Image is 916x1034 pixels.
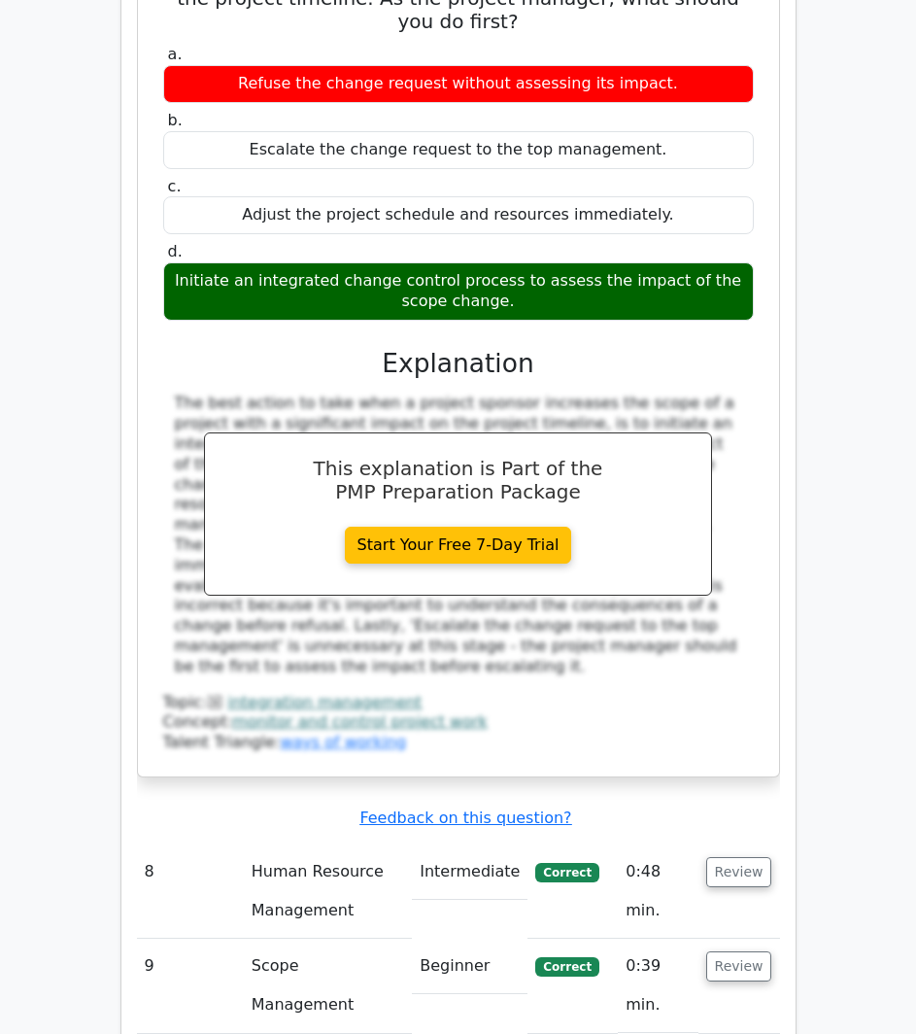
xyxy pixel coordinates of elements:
[618,939,697,1033] td: 0:39 min.
[232,712,488,731] a: monitor and control project work
[137,939,244,1033] td: 9
[163,196,754,234] div: Adjust the project schedule and resources immediately.
[175,394,742,676] div: The best action to take when a project sponsor increases the scope of a project with a significan...
[706,857,772,887] button: Review
[535,863,598,882] span: Correct
[175,348,742,379] h3: Explanation
[168,177,182,195] span: c.
[163,131,754,169] div: Escalate the change request to the top management.
[618,844,697,939] td: 0:48 min.
[535,957,598,977] span: Correct
[163,712,754,733] div: Concept:
[168,111,183,129] span: b.
[244,939,412,1033] td: Scope Management
[137,844,244,939] td: 8
[412,844,527,900] td: Intermediate
[244,844,412,939] td: Human Resource Management
[359,809,571,827] a: Feedback on this question?
[163,262,754,321] div: Initiate an integrated change control process to assess the impact of the scope change.
[280,733,406,751] a: ways of working
[345,527,572,564] a: Start Your Free 7-Day Trial
[163,65,754,103] div: Refuse the change request without assessing its impact.
[163,693,754,713] div: Topic:
[168,242,183,260] span: d.
[706,951,772,982] button: Review
[227,693,422,711] a: integration management
[168,45,183,63] span: a.
[163,693,754,753] div: Talent Triangle:
[412,939,527,994] td: Beginner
